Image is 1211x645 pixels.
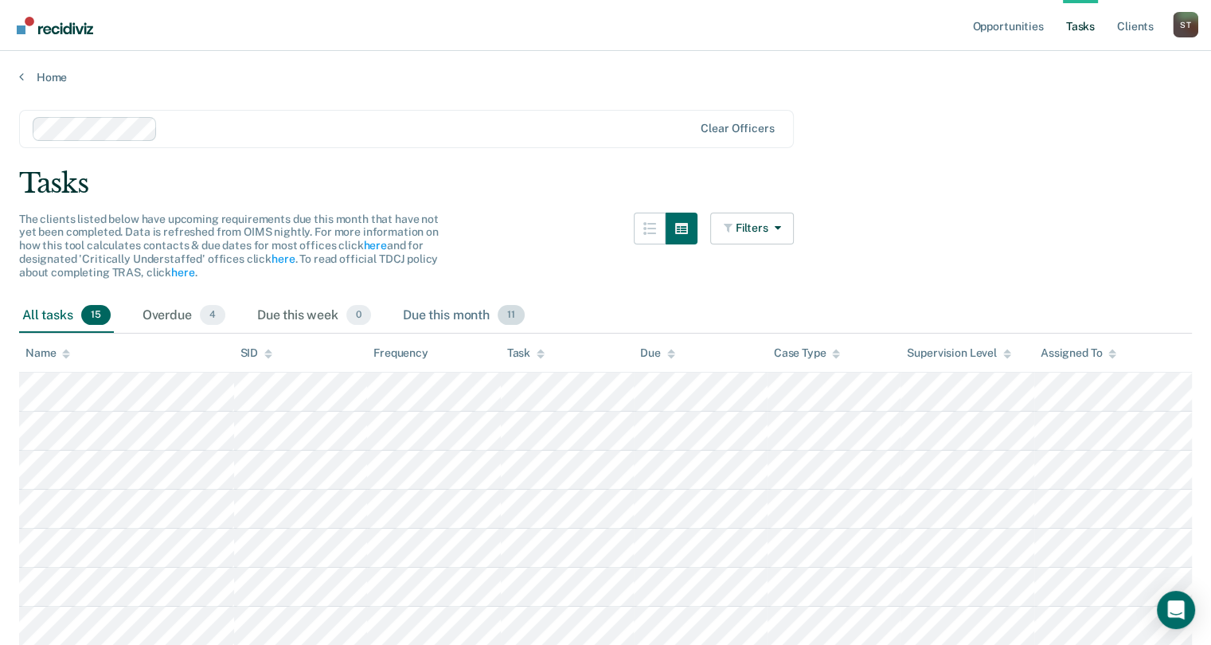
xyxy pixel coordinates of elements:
[774,346,841,360] div: Case Type
[254,299,374,334] div: Due this week0
[710,213,795,244] button: Filters
[19,299,114,334] div: All tasks15
[240,346,273,360] div: SID
[17,17,93,34] img: Recidiviz
[19,167,1192,200] div: Tasks
[507,346,545,360] div: Task
[200,305,225,326] span: 4
[1041,346,1116,360] div: Assigned To
[701,122,774,135] div: Clear officers
[139,299,229,334] div: Overdue4
[19,70,1192,84] a: Home
[171,266,194,279] a: here
[271,252,295,265] a: here
[400,299,528,334] div: Due this month11
[1173,12,1198,37] div: S T
[25,346,70,360] div: Name
[1157,591,1195,629] div: Open Intercom Messenger
[81,305,111,326] span: 15
[498,305,525,326] span: 11
[640,346,675,360] div: Due
[373,346,428,360] div: Frequency
[19,213,439,279] span: The clients listed below have upcoming requirements due this month that have not yet been complet...
[346,305,371,326] span: 0
[1173,12,1198,37] button: Profile dropdown button
[363,239,386,252] a: here
[907,346,1011,360] div: Supervision Level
